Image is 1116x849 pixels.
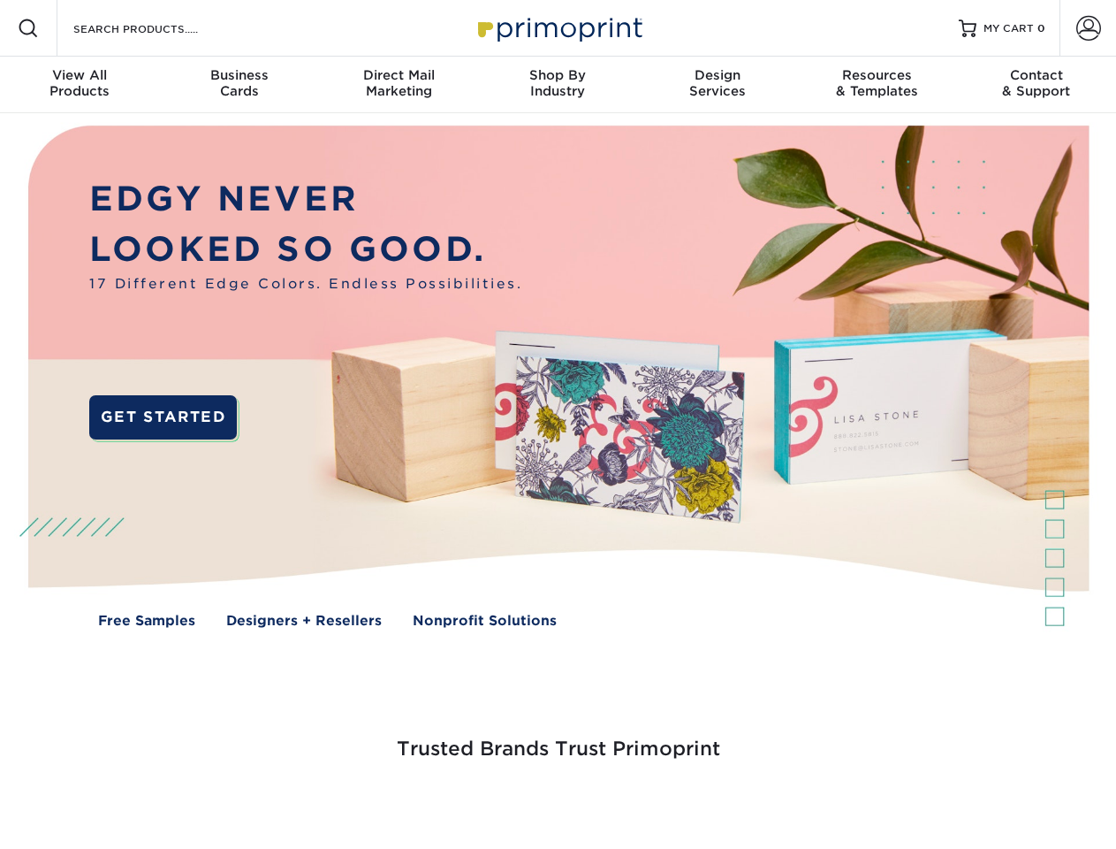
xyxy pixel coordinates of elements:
h3: Trusted Brands Trust Primoprint [42,695,1075,782]
span: 0 [1037,22,1045,34]
span: Business [159,67,318,83]
a: Contact& Support [957,57,1116,113]
div: & Support [957,67,1116,99]
a: Designers + Resellers [226,611,382,631]
span: Direct Mail [319,67,478,83]
p: LOOKED SO GOOD. [89,225,522,275]
input: SEARCH PRODUCTS..... [72,18,244,39]
span: 17 Different Edge Colors. Endless Possibilities. [89,274,522,294]
img: Primoprint [470,9,647,47]
a: Resources& Templates [797,57,956,113]
div: Marketing [319,67,478,99]
a: Direct MailMarketing [319,57,478,113]
a: Nonprofit Solutions [413,611,557,631]
img: Mini [619,807,619,807]
span: Shop By [478,67,637,83]
img: Smoothie King [128,807,129,807]
img: Freeform [265,807,266,807]
img: Goodwill [954,807,955,807]
span: Resources [797,67,956,83]
div: Industry [478,67,637,99]
div: Services [638,67,797,99]
a: GET STARTED [89,395,237,440]
a: BusinessCards [159,57,318,113]
span: Design [638,67,797,83]
a: Free Samples [98,611,195,631]
div: Cards [159,67,318,99]
span: Contact [957,67,1116,83]
p: EDGY NEVER [89,174,522,225]
a: Shop ByIndustry [478,57,637,113]
img: Amazon [786,807,787,807]
img: Google [451,807,452,807]
div: & Templates [797,67,956,99]
a: DesignServices [638,57,797,113]
span: MY CART [983,21,1034,36]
